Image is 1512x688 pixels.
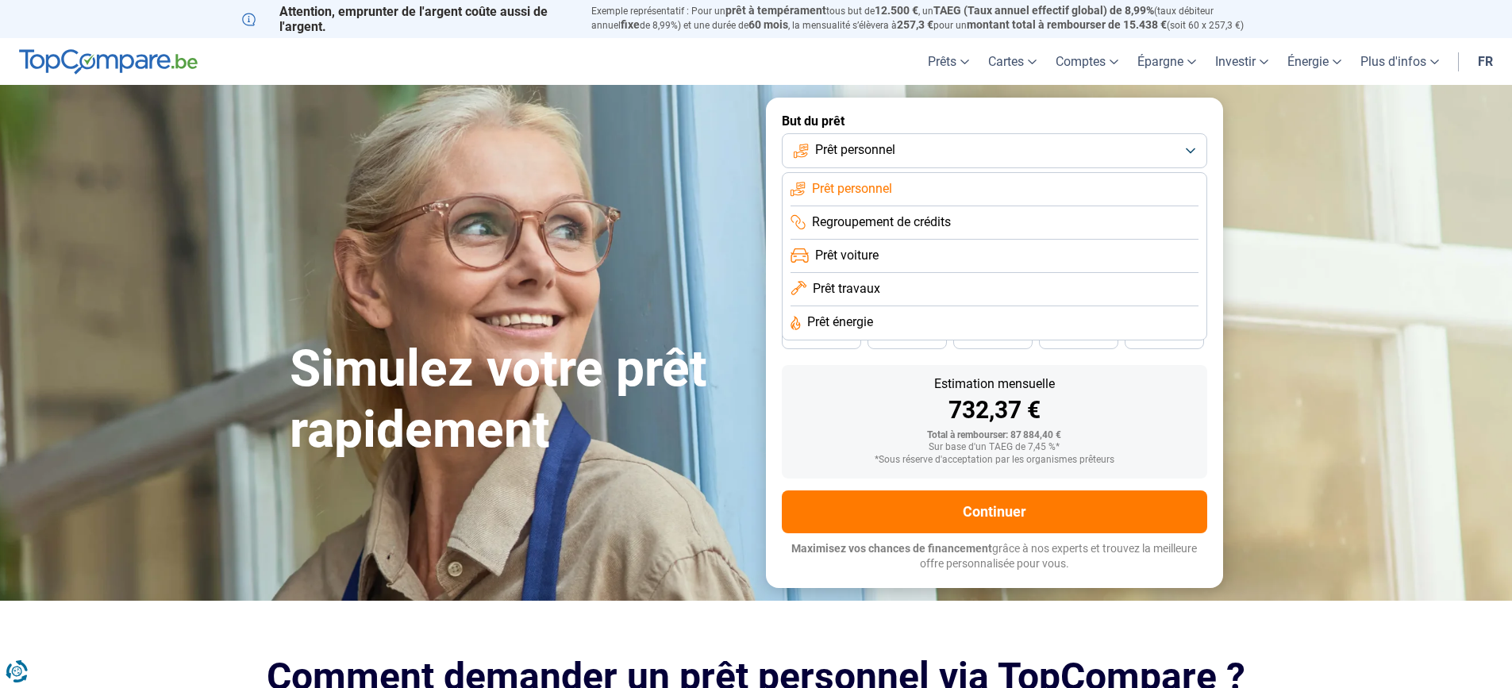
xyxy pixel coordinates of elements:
span: 48 mois [804,332,839,342]
span: Prêt énergie [807,313,873,331]
button: Prêt personnel [782,133,1207,168]
a: fr [1468,38,1502,85]
span: TAEG (Taux annuel effectif global) de 8,99% [933,4,1154,17]
p: Attention, emprunter de l'argent coûte aussi de l'argent. [242,4,572,34]
span: 42 mois [890,332,925,342]
span: 60 mois [748,18,788,31]
div: Estimation mensuelle [794,378,1195,390]
span: fixe [621,18,640,31]
span: 30 mois [1061,332,1096,342]
span: 36 mois [975,332,1010,342]
img: TopCompare [19,49,198,75]
button: Continuer [782,490,1207,533]
span: Prêt personnel [815,141,895,159]
span: 24 mois [1147,332,1182,342]
div: Sur base d'un TAEG de 7,45 %* [794,442,1195,453]
p: Exemple représentatif : Pour un tous but de , un (taux débiteur annuel de 8,99%) et une durée de ... [591,4,1271,33]
div: *Sous réserve d'acceptation par les organismes prêteurs [794,455,1195,466]
div: 732,37 € [794,398,1195,422]
a: Comptes [1046,38,1128,85]
a: Épargne [1128,38,1206,85]
span: Prêt personnel [812,180,892,198]
a: Cartes [979,38,1046,85]
label: But du prêt [782,113,1207,129]
span: 12.500 € [875,4,918,17]
span: 257,3 € [897,18,933,31]
p: grâce à nos experts et trouvez la meilleure offre personnalisée pour vous. [782,541,1207,572]
span: prêt à tempérament [725,4,826,17]
a: Énergie [1278,38,1351,85]
span: Prêt travaux [813,280,880,298]
a: Prêts [918,38,979,85]
span: Regroupement de crédits [812,213,951,231]
div: Total à rembourser: 87 884,40 € [794,430,1195,441]
a: Plus d'infos [1351,38,1449,85]
h1: Simulez votre prêt rapidement [290,339,747,461]
span: montant total à rembourser de 15.438 € [967,18,1167,31]
span: Maximisez vos chances de financement [791,542,992,555]
a: Investir [1206,38,1278,85]
span: Prêt voiture [815,247,879,264]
